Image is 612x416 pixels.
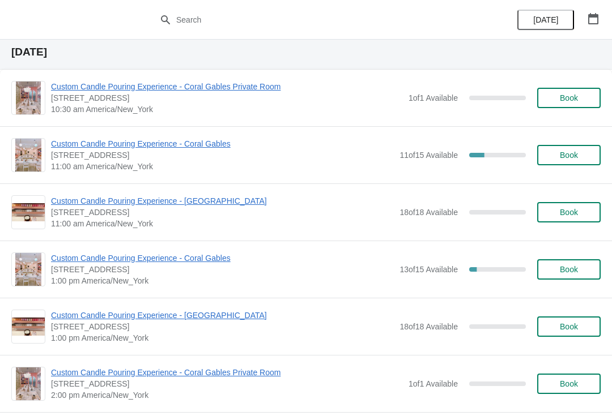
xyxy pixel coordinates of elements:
[51,275,394,286] span: 1:00 pm America/New_York
[51,389,403,401] span: 2:00 pm America/New_York
[51,264,394,275] span: [STREET_ADDRESS]
[409,93,458,102] span: 1 of 1 Available
[51,321,394,332] span: [STREET_ADDRESS]
[176,10,459,30] input: Search
[560,265,578,274] span: Book
[12,318,45,336] img: Custom Candle Pouring Experience - Fort Lauderdale | 914 East Las Olas Boulevard, Fort Lauderdale...
[11,46,601,58] h2: [DATE]
[537,316,601,337] button: Book
[517,10,574,30] button: [DATE]
[51,149,394,161] span: [STREET_ADDRESS]
[51,310,394,321] span: Custom Candle Pouring Experience - [GEOGRAPHIC_DATA]
[560,93,578,102] span: Book
[15,253,42,286] img: Custom Candle Pouring Experience - Coral Gables | 154 Giralda Avenue, Coral Gables, FL, USA | 1:0...
[12,203,45,222] img: Custom Candle Pouring Experience - Fort Lauderdale | 914 East Las Olas Boulevard, Fort Lauderdale...
[51,252,394,264] span: Custom Candle Pouring Experience - Coral Gables
[51,195,394,207] span: Custom Candle Pouring Experience - [GEOGRAPHIC_DATA]
[399,208,458,217] span: 18 of 18 Available
[16,82,41,114] img: Custom Candle Pouring Experience - Coral Gables Private Room | 154 Giralda Avenue, Coral Gables, ...
[537,374,601,394] button: Book
[560,322,578,331] span: Book
[51,207,394,218] span: [STREET_ADDRESS]
[16,367,41,400] img: Custom Candle Pouring Experience - Coral Gables Private Room | 154 Giralda Avenue, Coral Gables, ...
[51,104,403,115] span: 10:30 am America/New_York
[409,379,458,388] span: 1 of 1 Available
[560,151,578,160] span: Book
[560,379,578,388] span: Book
[51,161,394,172] span: 11:00 am America/New_York
[537,145,601,165] button: Book
[399,322,458,331] span: 18 of 18 Available
[51,138,394,149] span: Custom Candle Pouring Experience - Coral Gables
[51,218,394,229] span: 11:00 am America/New_York
[537,259,601,280] button: Book
[15,139,42,171] img: Custom Candle Pouring Experience - Coral Gables | 154 Giralda Avenue, Coral Gables, FL, USA | 11:...
[560,208,578,217] span: Book
[537,202,601,222] button: Book
[51,92,403,104] span: [STREET_ADDRESS]
[51,81,403,92] span: Custom Candle Pouring Experience - Coral Gables Private Room
[399,151,458,160] span: 11 of 15 Available
[51,378,403,389] span: [STREET_ADDRESS]
[533,15,558,24] span: [DATE]
[537,88,601,108] button: Book
[399,265,458,274] span: 13 of 15 Available
[51,367,403,378] span: Custom Candle Pouring Experience - Coral Gables Private Room
[51,332,394,344] span: 1:00 pm America/New_York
